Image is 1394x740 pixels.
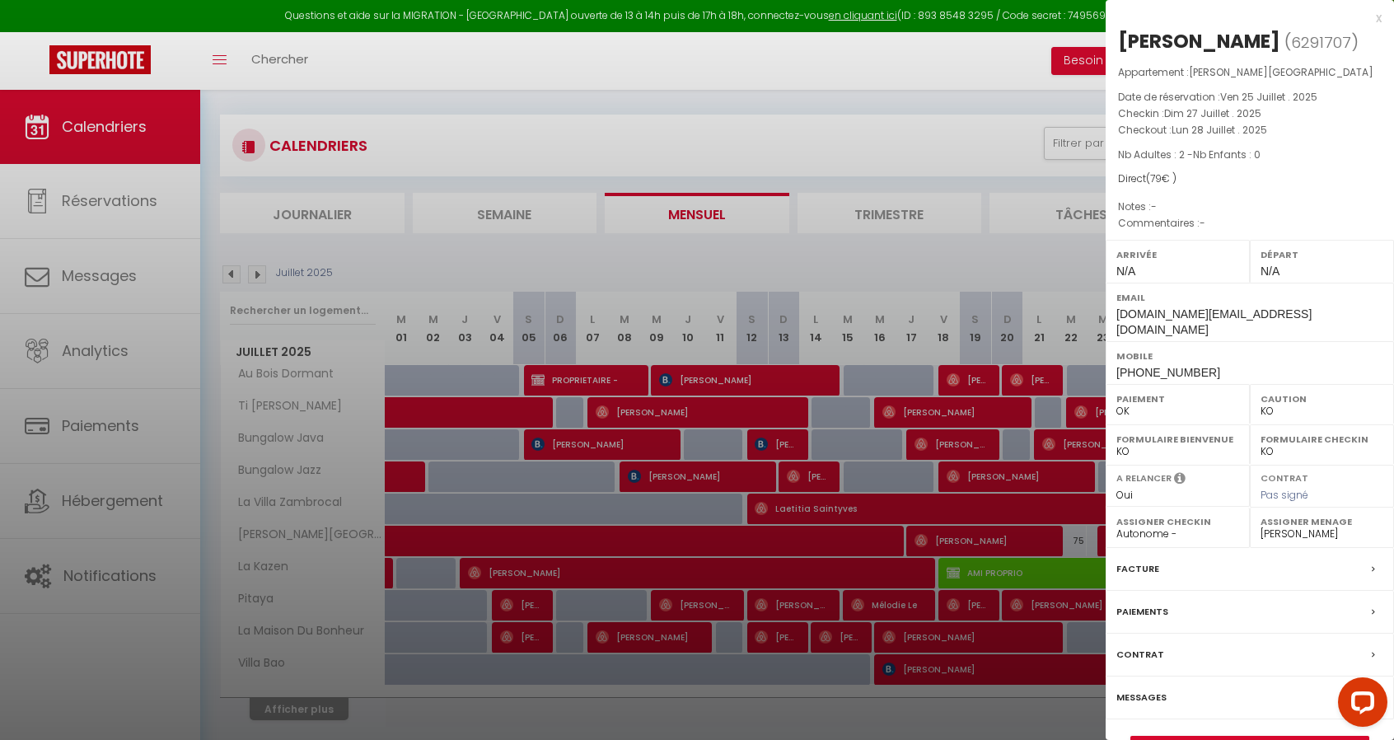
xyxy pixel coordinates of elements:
span: N/A [1116,265,1135,278]
div: x [1106,8,1382,28]
span: 6291707 [1291,32,1351,53]
label: Paiement [1116,391,1239,407]
label: Messages [1116,689,1167,706]
p: Checkin : [1118,105,1382,122]
label: Formulaire Checkin [1261,431,1383,447]
label: Départ [1261,246,1383,263]
label: Mobile [1116,348,1383,364]
label: Caution [1261,391,1383,407]
iframe: LiveChat chat widget [1325,671,1394,740]
span: N/A [1261,265,1279,278]
label: Contrat [1261,471,1308,482]
label: Formulaire Bienvenue [1116,431,1239,447]
label: A relancer [1116,471,1172,485]
label: Assigner Menage [1261,513,1383,530]
div: [PERSON_NAME] [1118,28,1280,54]
label: Email [1116,289,1383,306]
label: Facture [1116,560,1159,578]
span: - [1200,216,1205,230]
label: Assigner Checkin [1116,513,1239,530]
span: Ven 25 Juillet . 2025 [1220,90,1317,104]
label: Contrat [1116,646,1164,663]
label: Paiements [1116,603,1168,621]
span: - [1151,199,1157,213]
span: Lun 28 Juillet . 2025 [1172,123,1267,137]
span: [DOMAIN_NAME][EMAIL_ADDRESS][DOMAIN_NAME] [1116,307,1312,336]
p: Checkout : [1118,122,1382,138]
p: Date de réservation : [1118,89,1382,105]
span: ( € ) [1146,171,1176,185]
span: [PHONE_NUMBER] [1116,366,1220,379]
span: Nb Adultes : 2 - [1118,148,1261,162]
span: Dim 27 Juillet . 2025 [1164,106,1261,120]
span: Pas signé [1261,488,1308,502]
label: Arrivée [1116,246,1239,263]
span: 79 [1150,171,1162,185]
div: Direct [1118,171,1382,187]
p: Notes : [1118,199,1382,215]
span: ( ) [1284,30,1359,54]
p: Appartement : [1118,64,1382,81]
i: Sélectionner OUI si vous souhaiter envoyer les séquences de messages post-checkout [1174,471,1186,489]
span: [PERSON_NAME][GEOGRAPHIC_DATA] [1189,65,1373,79]
span: Nb Enfants : 0 [1193,148,1261,162]
p: Commentaires : [1118,215,1382,232]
